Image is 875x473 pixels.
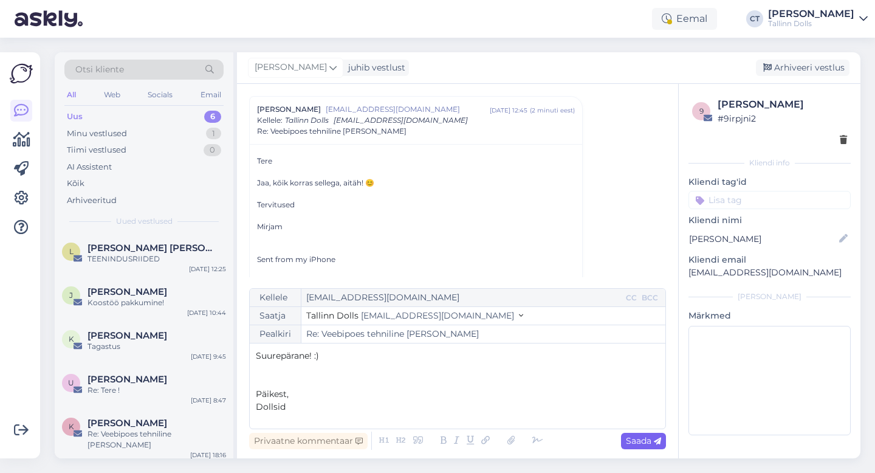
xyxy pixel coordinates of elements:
div: Mirjam [257,221,575,232]
div: juhib vestlust [343,61,405,74]
span: Kristi Võikar [87,418,167,429]
div: TEENINDUSRIIDED [87,254,226,264]
span: J [69,291,73,300]
div: Re: Veebipoes tehniline [PERSON_NAME] [87,429,226,451]
div: Web [101,87,123,103]
div: [PERSON_NAME] [768,9,854,19]
span: Re: Veebipoes tehniline [PERSON_NAME] [257,126,407,137]
div: [PERSON_NAME] [718,97,847,112]
div: CT [746,10,763,27]
div: Kellele [250,289,301,306]
span: Ulvi Usgam [87,374,167,385]
div: Socials [145,87,175,103]
span: [EMAIL_ADDRESS][DOMAIN_NAME] [326,104,490,115]
div: # 9irpjni2 [718,112,847,125]
input: Recepient... [301,289,623,306]
span: K [69,422,74,431]
div: Tervitused [257,199,575,210]
span: Jessica Leht [87,286,167,297]
input: Lisa nimi [689,232,837,246]
span: Tallinn Dolls [306,310,359,321]
span: Saada [626,435,661,446]
p: Kliendi nimi [688,214,851,227]
div: Kliendi info [688,157,851,168]
div: Re: Tere ! [87,385,226,396]
blockquote: On [DATE] 12:43, Tallinn Dolls <[EMAIL_ADDRESS][DOMAIN_NAME]> wrote: [257,276,575,298]
span: 9 [699,106,704,116]
div: AI Assistent [67,161,112,173]
span: Otsi kliente [75,63,124,76]
div: Tiimi vestlused [67,144,126,156]
span: Päikest, [256,388,289,399]
div: Pealkiri [250,325,301,343]
div: Kõik [67,178,84,190]
div: Saatja [250,307,301,325]
div: [DATE] 8:47 [191,396,226,405]
div: CC [623,292,639,303]
p: Märkmed [688,309,851,322]
div: [DATE] 12:45 [490,106,527,115]
span: [EMAIL_ADDRESS][DOMAIN_NAME] [361,310,514,321]
div: Arhiveeritud [67,195,117,207]
div: [DATE] 12:25 [189,264,226,274]
span: L [69,247,74,256]
div: BCC [639,292,661,303]
div: [DATE] 10:44 [187,308,226,317]
div: Koostöö pakkumine! [87,297,226,308]
span: Kellele : [257,116,283,125]
button: Tallinn Dolls [EMAIL_ADDRESS][DOMAIN_NAME] [306,309,523,322]
div: Privaatne kommentaar [249,433,368,449]
div: Minu vestlused [67,128,127,140]
div: Jaa, kõik korras sellega, aitäh! 😊 [257,178,575,188]
p: Kliendi email [688,254,851,266]
div: Eemal [652,8,717,30]
span: Tallinn Dolls [285,116,329,125]
img: Askly Logo [10,62,33,85]
span: Liisa Timmi [87,243,214,254]
span: Suurepärane! :) [256,350,319,361]
input: Lisa tag [688,191,851,209]
div: Uus [67,111,83,123]
div: 0 [204,144,221,156]
div: 6 [204,111,221,123]
div: Tere [257,156,575,433]
span: [EMAIL_ADDRESS][DOMAIN_NAME] [334,116,468,125]
div: All [64,87,78,103]
div: 1 [206,128,221,140]
span: Dollsid [256,401,286,412]
input: Write subject here... [301,325,665,343]
div: Arhiveeri vestlus [756,60,849,76]
span: U [68,378,74,387]
div: [DATE] 18:16 [190,451,226,460]
a: [PERSON_NAME]Tallinn Dolls [768,9,868,29]
div: Sent from my iPhone [257,254,575,265]
div: Email [198,87,224,103]
span: K [69,334,74,344]
div: Tagastus [87,341,226,352]
span: [PERSON_NAME] [255,61,327,74]
p: Kliendi tag'id [688,176,851,188]
span: Kerti Siigur [87,330,167,341]
div: [DATE] 9:45 [191,352,226,361]
p: [EMAIL_ADDRESS][DOMAIN_NAME] [688,266,851,279]
span: [PERSON_NAME] [257,104,321,115]
div: [PERSON_NAME] [688,291,851,302]
div: Tallinn Dolls [768,19,854,29]
div: ( 2 minuti eest ) [530,106,575,115]
span: Uued vestlused [116,216,173,227]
